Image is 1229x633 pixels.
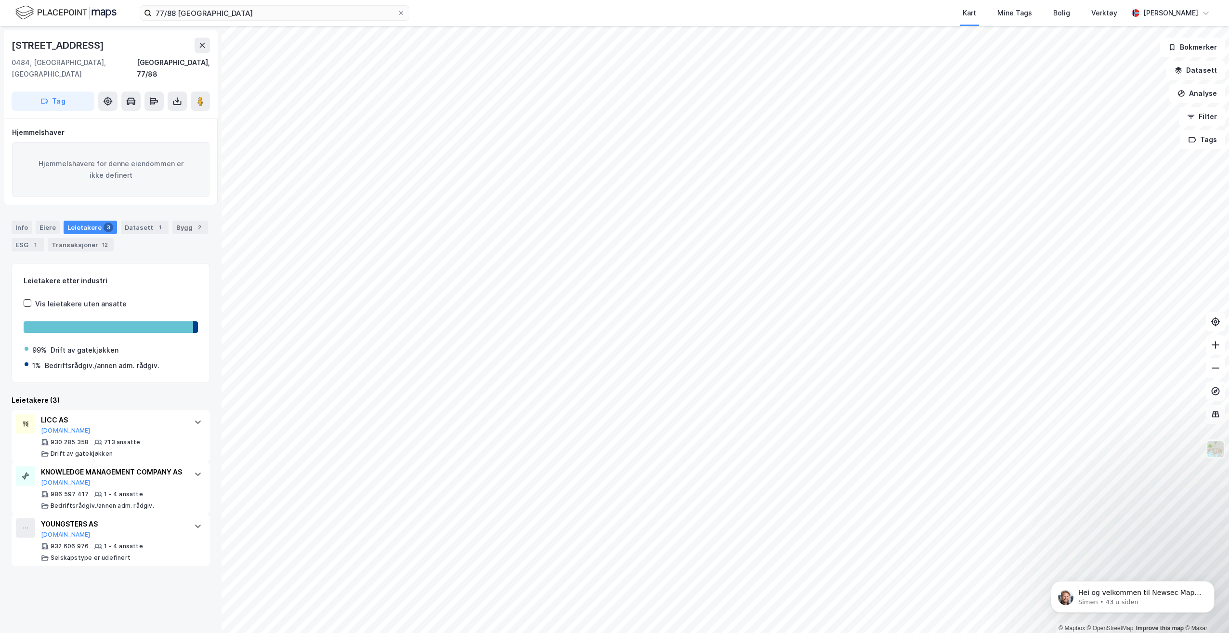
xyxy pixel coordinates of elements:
[1053,7,1070,19] div: Bolig
[41,531,91,539] button: [DOMAIN_NAME]
[152,6,397,20] input: Søk på adresse, matrikkel, gårdeiere, leietakere eller personer
[195,223,204,232] div: 2
[35,298,127,310] div: Vis leietakere uten ansatte
[1136,625,1184,632] a: Improve this map
[155,223,165,232] div: 1
[963,7,976,19] div: Kart
[12,395,210,406] div: Leietakere (3)
[41,466,184,478] div: KNOWLEDGE MANAGEMENT COMPANY AS
[104,542,143,550] div: 1 - 4 ansatte
[12,142,209,197] div: Hjemmelshavere for denne eiendommen er ikke definert
[1169,84,1225,103] button: Analyse
[32,344,47,356] div: 99%
[1179,107,1225,126] button: Filter
[12,92,94,111] button: Tag
[51,344,118,356] div: Drift av gatekjøkken
[41,518,184,530] div: YOUNGSTERS AS
[32,360,41,371] div: 1%
[51,554,131,562] div: Selskapstype er udefinert
[48,238,114,251] div: Transaksjoner
[1087,625,1134,632] a: OpenStreetMap
[64,221,117,234] div: Leietakere
[100,240,110,250] div: 12
[1160,38,1225,57] button: Bokmerker
[41,414,184,426] div: LICC AS
[172,221,208,234] div: Bygg
[1143,7,1198,19] div: [PERSON_NAME]
[104,438,140,446] div: 713 ansatte
[45,360,159,371] div: Bedriftsrådgiv./annen adm. rådgiv.
[121,221,169,234] div: Datasett
[51,438,89,446] div: 930 285 358
[137,57,210,80] div: [GEOGRAPHIC_DATA], 77/88
[51,542,89,550] div: 932 606 976
[51,490,89,498] div: 986 597 417
[1036,561,1229,628] iframe: Intercom notifications melding
[1091,7,1117,19] div: Verktøy
[104,223,113,232] div: 3
[12,127,209,138] div: Hjemmelshaver
[24,275,198,287] div: Leietakere etter industri
[12,238,44,251] div: ESG
[997,7,1032,19] div: Mine Tags
[1180,130,1225,149] button: Tags
[12,38,106,53] div: [STREET_ADDRESS]
[41,427,91,435] button: [DOMAIN_NAME]
[30,240,40,250] div: 1
[51,502,154,510] div: Bedriftsrådgiv./annen adm. rådgiv.
[12,57,137,80] div: 0484, [GEOGRAPHIC_DATA], [GEOGRAPHIC_DATA]
[1166,61,1225,80] button: Datasett
[12,221,32,234] div: Info
[1059,625,1085,632] a: Mapbox
[1206,440,1225,458] img: Z
[104,490,143,498] div: 1 - 4 ansatte
[41,479,91,487] button: [DOMAIN_NAME]
[15,4,117,21] img: logo.f888ab2527a4732fd821a326f86c7f29.svg
[36,221,60,234] div: Eiere
[51,450,113,458] div: Drift av gatekjøkken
